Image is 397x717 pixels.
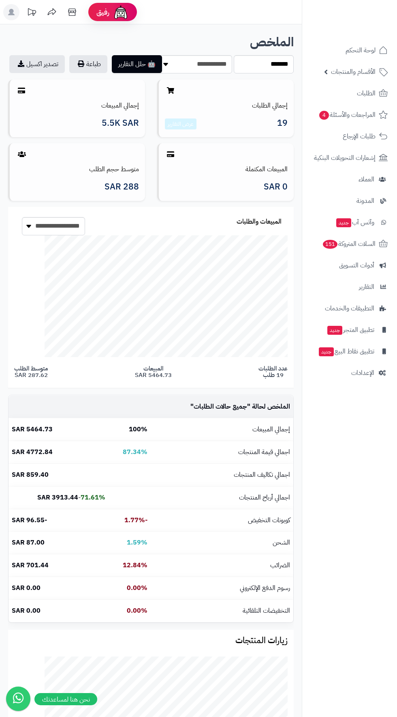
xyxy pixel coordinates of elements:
[135,365,172,379] span: المبيعات 5464.73 SAR
[307,84,392,103] a: الطلبات
[151,577,293,599] td: رسوم الدفع الإلكتروني
[12,560,49,570] b: 701.44 SAR
[151,418,293,441] td: إجمالي المبيعات
[336,218,351,227] span: جديد
[264,182,288,192] span: 0 SAR
[12,606,41,616] b: 0.00 SAR
[307,105,392,125] a: المراجعات والأسئلة4
[12,538,45,547] b: 87.00 SAR
[342,21,389,38] img: logo-2.png
[14,636,288,645] h3: زيارات المنتجات
[277,118,288,130] span: 19
[343,131,376,142] span: طلبات الإرجاع
[307,234,392,254] a: السلات المتروكة151
[307,41,392,60] a: لوحة التحكم
[245,164,288,174] a: المبيعات المكتملة
[129,424,147,434] b: 100%
[151,396,293,418] td: الملخص لحالة " "
[151,532,293,554] td: الشحن
[307,277,392,297] a: التقارير
[105,182,139,192] span: 288 SAR
[307,213,392,232] a: وآتس آبجديد
[307,363,392,383] a: الإعدادات
[89,164,139,174] a: متوسط حجم الطلب
[151,464,293,486] td: اجمالي تكاليف المنتجات
[127,583,147,593] b: 0.00%
[250,32,294,52] b: الملخص
[331,66,376,78] span: الأقسام والمنتجات
[96,7,109,17] span: رفيق
[9,487,109,509] td: -
[307,191,392,211] a: المدونة
[318,346,374,357] span: تطبيق نقاط البيع
[335,217,374,228] span: وآتس آب
[346,45,376,56] span: لوحة التحكم
[113,4,129,20] img: ai-face.png
[339,260,374,271] span: أدوات التسويق
[327,326,342,335] span: جديد
[356,195,374,207] span: المدونة
[252,101,288,110] a: إجمالي الطلبات
[12,583,41,593] b: 0.00 SAR
[307,256,392,275] a: أدوات التسويق
[351,367,374,379] span: الإعدادات
[12,447,53,457] b: 4772.84 SAR
[307,299,392,318] a: التطبيقات والخدمات
[307,342,392,361] a: تطبيق نقاط البيعجديد
[359,174,374,185] span: العملاء
[151,554,293,577] td: الضرائب
[307,127,392,146] a: طلبات الإرجاع
[314,152,376,164] span: إشعارات التحويلات البنكية
[319,347,334,356] span: جديد
[12,424,53,434] b: 5464.73 SAR
[319,111,329,120] span: 4
[124,515,147,525] b: -1.77%
[21,4,42,22] a: تحديثات المنصة
[127,606,147,616] b: 0.00%
[325,303,374,314] span: التطبيقات والخدمات
[194,402,247,411] span: جميع حالات الطلبات
[151,600,293,622] td: التخفيضات التلقائية
[12,515,47,525] b: -96.55 SAR
[237,218,282,226] h3: المبيعات والطلبات
[359,281,374,293] span: التقارير
[14,365,48,379] span: متوسط الطلب 287.62 SAR
[323,240,337,249] span: 151
[307,170,392,189] a: العملاء
[151,487,293,509] td: اجمالي أرباح المنتجات
[318,109,376,121] span: المراجعات والأسئلة
[151,441,293,463] td: اجمالي قيمة المنتجات
[307,320,392,340] a: تطبيق المتجرجديد
[123,447,147,457] b: 87.34%
[9,55,65,73] a: تصدير اكسيل
[258,365,288,379] span: عدد الطلبات 19 طلب
[69,55,107,73] button: طباعة
[322,238,376,250] span: السلات المتروكة
[327,324,374,336] span: تطبيق المتجر
[168,120,194,128] a: عرض التقارير
[123,560,147,570] b: 12.84%
[151,509,293,532] td: كوبونات التخفيض
[37,493,78,502] b: 3913.44 SAR
[307,148,392,168] a: إشعارات التحويلات البنكية
[127,538,147,547] b: 1.59%
[357,88,376,99] span: الطلبات
[101,101,139,110] a: إجمالي المبيعات
[81,493,105,502] b: 71.61%
[102,118,139,128] span: 5.5K SAR
[12,470,49,480] b: 859.40 SAR
[112,55,162,73] button: 🤖 حلل التقارير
